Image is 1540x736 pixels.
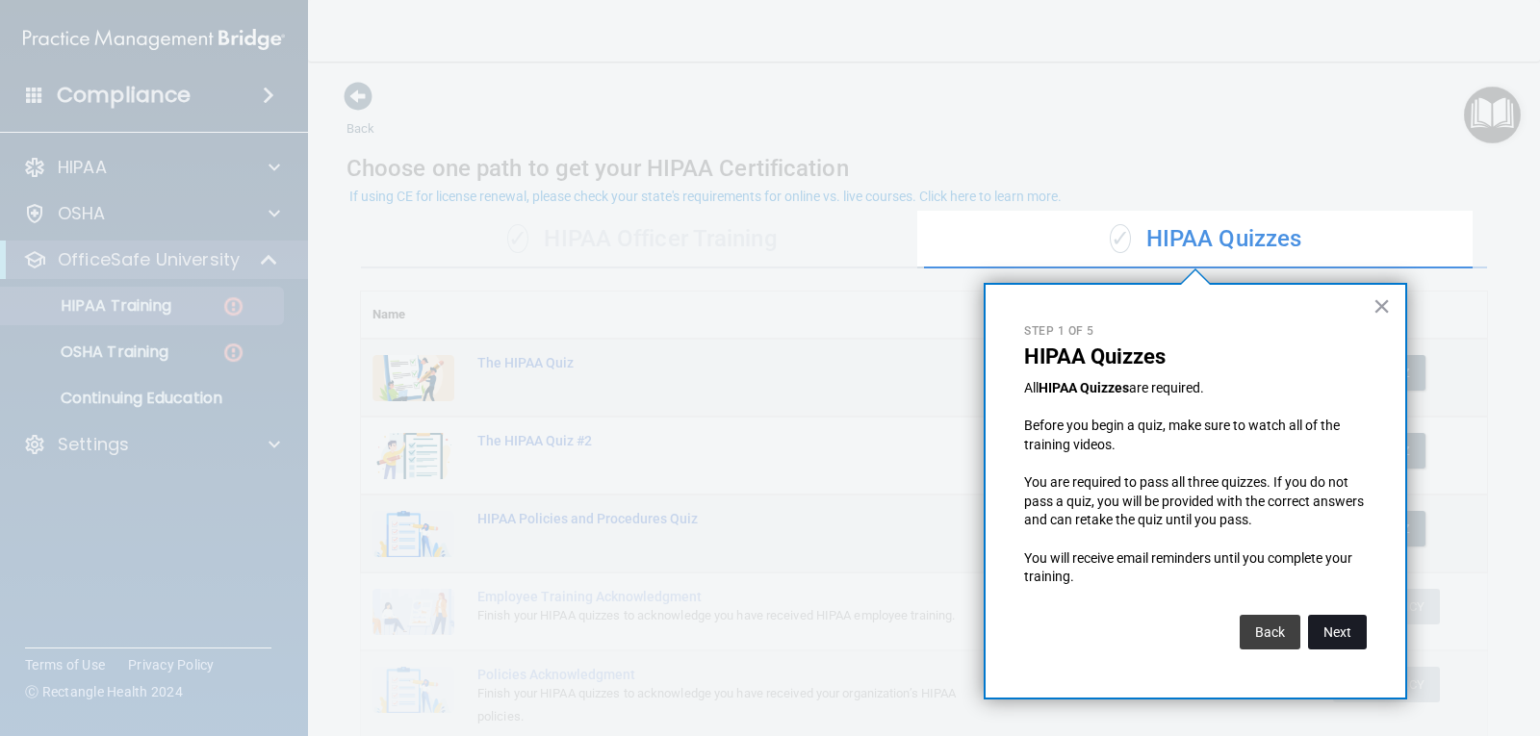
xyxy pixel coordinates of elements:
div: HIPAA Quizzes [924,211,1487,268]
span: are required. [1129,380,1204,395]
p: HIPAA Quizzes [1024,344,1367,369]
button: Back [1240,615,1300,649]
p: You are required to pass all three quizzes. If you do not pass a quiz, you will be provided with ... [1024,473,1367,530]
p: Step 1 of 5 [1024,323,1367,340]
iframe: Drift Widget Chat Controller [1444,603,1517,676]
button: Next [1308,615,1367,649]
p: Before you begin a quiz, make sure to watch all of the training videos. [1024,417,1367,454]
p: You will receive email reminders until you complete your training. [1024,549,1367,587]
button: Close [1373,291,1391,321]
span: ✓ [1110,224,1131,253]
strong: HIPAA Quizzes [1039,380,1129,395]
span: All [1024,380,1039,395]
